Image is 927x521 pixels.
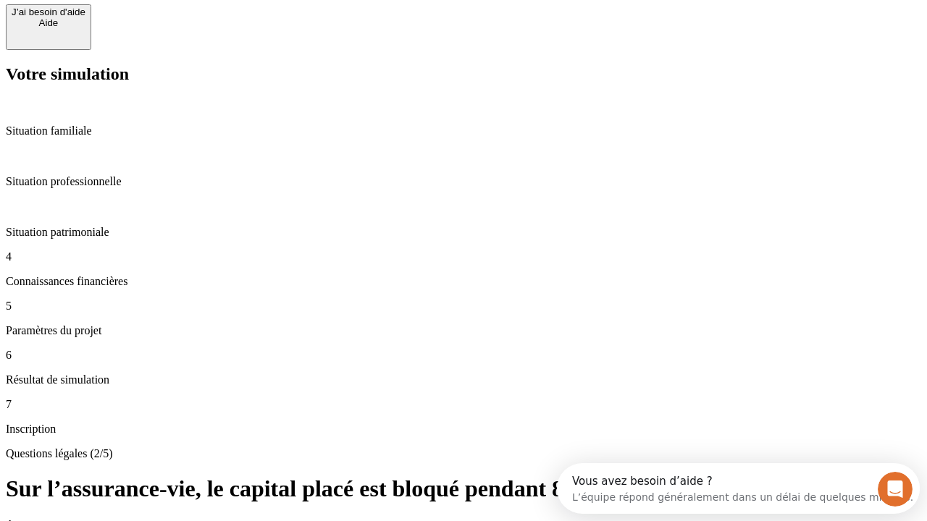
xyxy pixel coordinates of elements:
p: Situation familiale [6,124,921,137]
p: Connaissances financières [6,275,921,288]
p: 4 [6,250,921,263]
p: 7 [6,398,921,411]
div: L’équipe répond généralement dans un délai de quelques minutes. [15,24,356,39]
iframe: Intercom live chat discovery launcher [557,463,920,514]
p: Situation patrimoniale [6,226,921,239]
p: Inscription [6,423,921,436]
p: 5 [6,300,921,313]
iframe: Intercom live chat [878,472,913,507]
p: Paramètres du projet [6,324,921,337]
div: J’ai besoin d'aide [12,7,85,17]
p: Résultat de simulation [6,373,921,386]
p: 6 [6,349,921,362]
h1: Sur l’assurance-vie, le capital placé est bloqué pendant 8 ans ? [6,475,921,502]
h2: Votre simulation [6,64,921,84]
div: Aide [12,17,85,28]
div: Ouvrir le Messenger Intercom [6,6,399,46]
div: Vous avez besoin d’aide ? [15,12,356,24]
button: J’ai besoin d'aideAide [6,4,91,50]
p: Situation professionnelle [6,175,921,188]
p: Questions légales (2/5) [6,447,921,460]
